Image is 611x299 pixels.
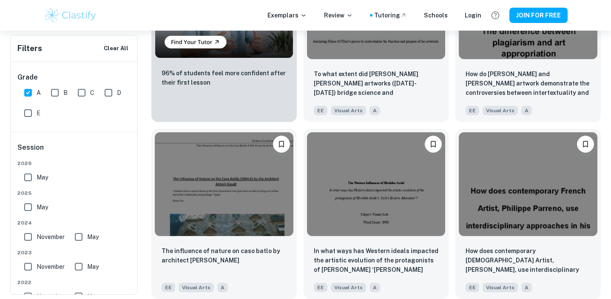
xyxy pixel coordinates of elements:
span: November [37,232,65,242]
img: Visual Arts EE example thumbnail: In what ways has Western ideals impacted [307,132,446,236]
span: A [521,106,532,115]
span: EE [314,283,327,292]
p: The influence of nature on caso batlo by architect Antoni Guadi [162,246,287,265]
span: A [37,88,41,97]
span: Visual Arts [331,283,366,292]
p: How does contemporary French Artist, Philippe Parreno, use interdisciplinary approaches in his wo... [466,246,591,275]
a: Tutoring [374,11,407,20]
span: May [37,173,48,182]
span: EE [466,283,479,292]
span: May [87,262,99,271]
span: E [37,108,40,118]
span: Visual Arts [331,106,366,115]
span: 2022 [17,279,131,286]
span: Visual Arts [483,106,518,115]
p: In what ways has Western ideals impacted the artistic evolution of the protagonists of Hirohiko A... [314,246,439,275]
img: Visual Arts EE example thumbnail: The influence of nature on caso batlo by [155,132,293,236]
a: Please log in to bookmark exemplarsThe influence of nature on caso batlo by architect Antoni Guad... [151,129,297,299]
span: Visual Arts [179,283,214,292]
span: 2023 [17,249,131,256]
span: D [117,88,121,97]
img: Clastify logo [44,7,98,24]
button: Help and Feedback [488,8,503,23]
span: EE [162,283,175,292]
a: Schools [424,11,448,20]
img: Visual Arts EE example thumbnail: How does contemporary French Artist, Phi [459,132,597,236]
h6: Filters [17,43,42,54]
button: Please log in to bookmark exemplars [577,136,594,153]
p: How do Andy Warhol and Thierry Guetta's artwork demonstrate the controversies between intertextua... [466,69,591,98]
span: Visual Arts [483,283,518,292]
span: 2024 [17,219,131,227]
span: May [87,232,99,242]
span: EE [314,106,327,115]
span: C [90,88,94,97]
p: 96% of students feel more confident after their first lesson [162,68,287,87]
p: Exemplars [267,11,307,20]
span: 2025 [17,189,131,197]
span: A [217,283,228,292]
h6: Session [17,142,131,159]
p: Review [324,11,353,20]
span: EE [466,106,479,115]
h6: Grade [17,72,131,83]
a: Please log in to bookmark exemplarsHow does contemporary French Artist, Philippe Parreno, use int... [455,129,601,299]
span: B [63,88,68,97]
span: A [369,283,380,292]
button: JOIN FOR FREE [509,8,568,23]
p: To what extent did Hilma Af Klint’s artworks (1906-1922) bridge science and spiritualism? [314,69,439,98]
span: 2026 [17,159,131,167]
button: Please log in to bookmark exemplars [273,136,290,153]
button: Please log in to bookmark exemplars [425,136,442,153]
button: Clear All [102,42,131,55]
span: May [37,202,48,212]
a: Please log in to bookmark exemplarsIn what ways has Western ideals impacted the artistic evolutio... [304,129,449,299]
span: November [37,262,65,271]
span: A [521,283,532,292]
a: Login [465,11,481,20]
span: A [369,106,380,115]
